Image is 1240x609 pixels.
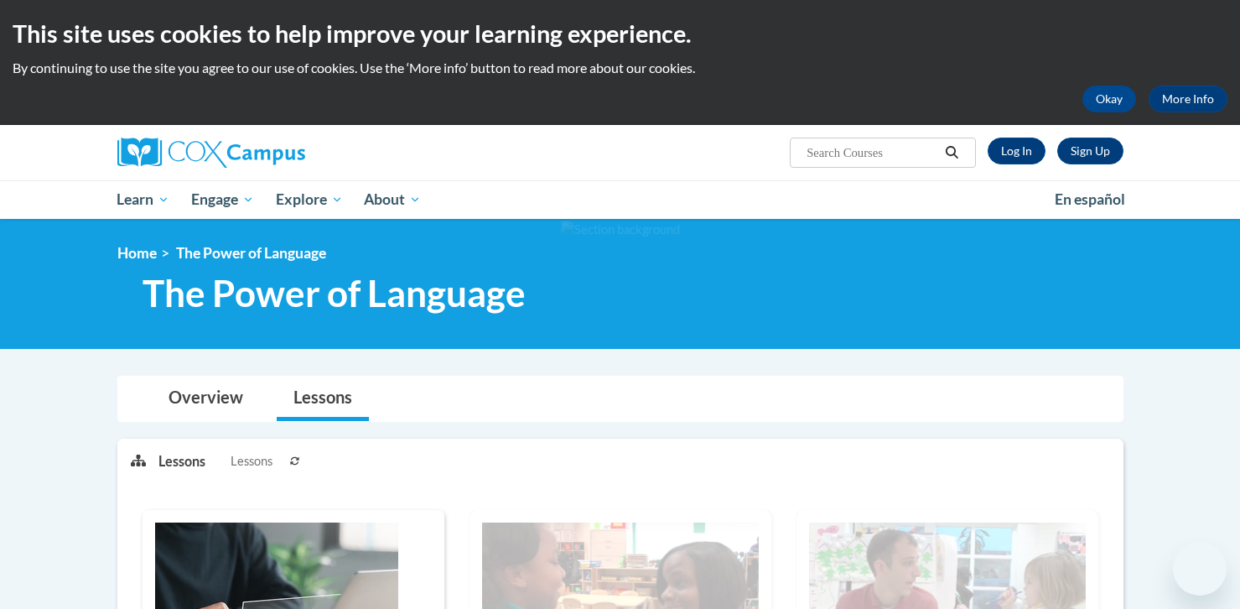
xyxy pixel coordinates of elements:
[231,452,272,471] span: Lessons
[143,271,526,315] span: The Power of Language
[191,190,254,210] span: Engage
[1082,86,1136,112] button: Okay
[277,377,369,421] a: Lessons
[353,180,432,219] a: About
[276,190,343,210] span: Explore
[1044,182,1136,217] a: En español
[939,143,964,163] button: Search
[364,190,421,210] span: About
[1173,542,1227,596] iframe: Button to launch messaging window
[117,244,157,262] a: Home
[180,180,265,219] a: Engage
[805,143,939,163] input: Search Courses
[152,377,260,421] a: Overview
[1057,138,1123,164] a: Register
[158,452,205,471] p: Lessons
[176,244,326,262] span: The Power of Language
[92,180,1149,219] div: Main menu
[117,190,169,210] span: Learn
[13,17,1227,50] h2: This site uses cookies to help improve your learning experience.
[106,180,181,219] a: Learn
[117,138,305,168] img: Cox Campus
[1055,190,1125,208] span: En español
[988,138,1045,164] a: Log In
[1149,86,1227,112] a: More Info
[265,180,354,219] a: Explore
[561,221,680,239] img: Section background
[13,59,1227,77] p: By continuing to use the site you agree to our use of cookies. Use the ‘More info’ button to read...
[117,138,436,168] a: Cox Campus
